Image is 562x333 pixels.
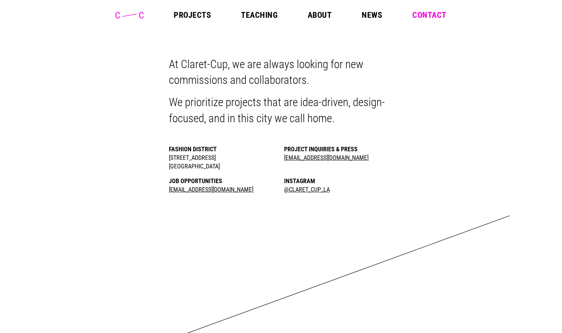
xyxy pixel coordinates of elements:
[241,11,278,19] a: Teaching
[169,163,220,170] span: [GEOGRAPHIC_DATA]
[169,177,222,184] strong: Job Opportunities
[169,154,216,161] span: [STREET_ADDRESS]
[308,11,332,19] a: About
[169,56,393,88] p: At Claret-Cup, we are always looking for new commissions and collaborators.
[169,145,217,153] strong: Fashion District
[174,11,211,19] a: Projects
[284,154,369,161] a: [EMAIL_ADDRESS][DOMAIN_NAME]
[169,94,393,126] p: We prioritize projects that are idea-driven, design-focused, and in this city we call home.
[174,11,446,19] nav: Main Menu
[412,11,446,19] a: Contact
[284,186,330,193] a: @claret_cup_LA
[362,11,382,19] a: News
[169,186,253,193] a: [EMAIL_ADDRESS][DOMAIN_NAME]
[284,145,358,153] strong: Project Inquiries & Press
[284,177,315,184] strong: Instagram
